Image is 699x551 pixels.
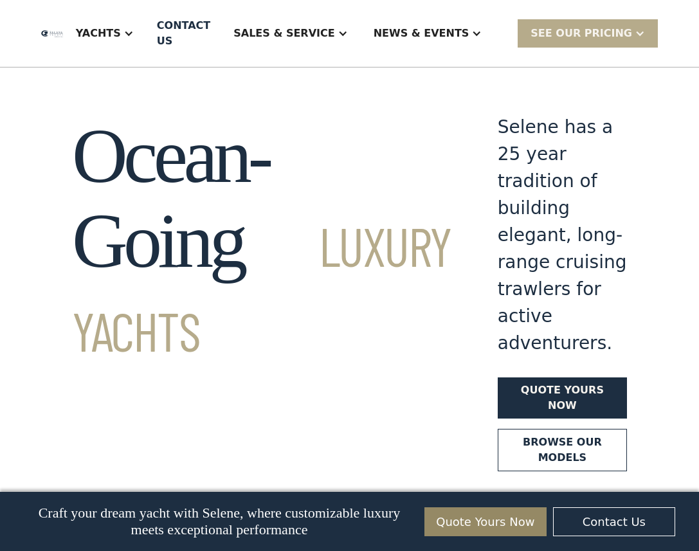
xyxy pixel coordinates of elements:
a: Browse our models [498,429,627,471]
div: News & EVENTS [361,8,495,59]
a: Contact Us [553,507,675,536]
div: Yachts [76,26,121,41]
span: Luxury Yachts [72,213,451,363]
div: Contact US [157,18,210,49]
a: Quote Yours Now [424,507,547,536]
div: Sales & Service [233,26,334,41]
div: Yachts [63,8,147,59]
p: Craft your dream yacht with Selene, where customizable luxury meets exceptional performance [24,505,415,538]
div: SEE Our Pricing [531,26,632,41]
div: Sales & Service [221,8,360,59]
img: logo [41,30,63,37]
div: SEE Our Pricing [518,19,658,47]
h1: Ocean-Going [72,114,451,368]
div: News & EVENTS [374,26,469,41]
a: Quote yours now [498,377,627,419]
div: Selene has a 25 year tradition of building elegant, long-range cruising trawlers for active adven... [498,114,627,357]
